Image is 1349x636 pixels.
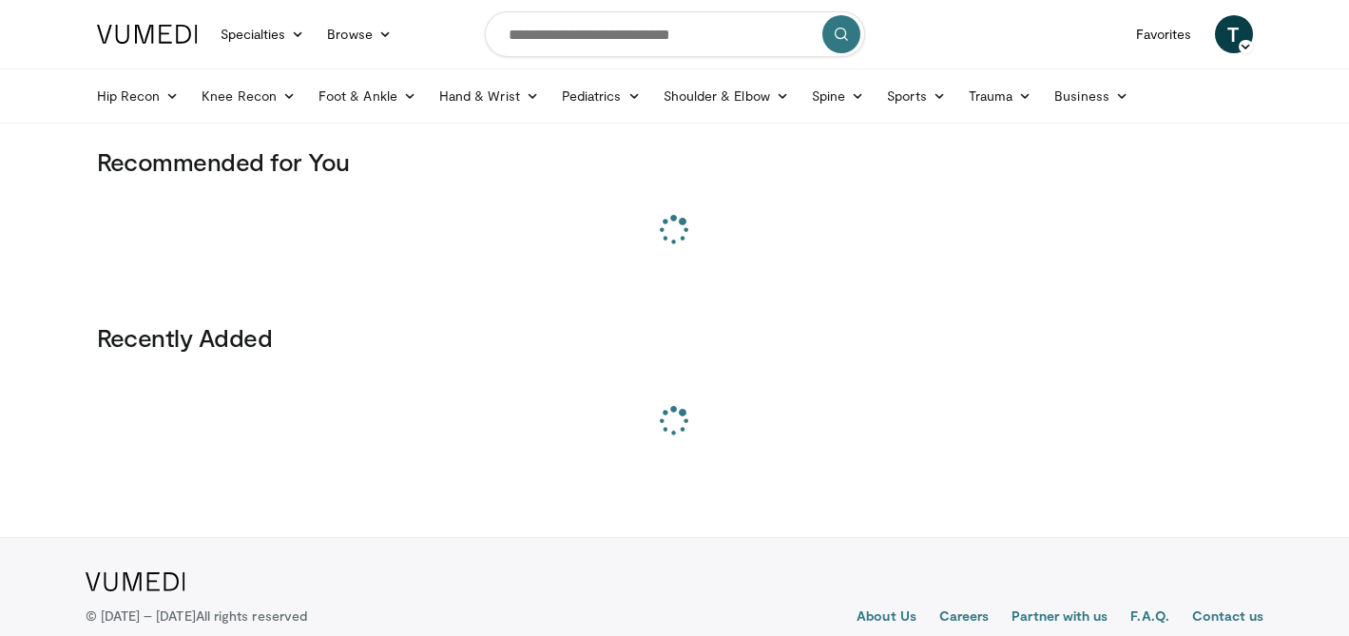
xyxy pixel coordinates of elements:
a: Contact us [1192,607,1264,629]
h3: Recommended for You [97,146,1253,177]
a: Pediatrics [550,77,652,115]
a: Spine [800,77,876,115]
a: Hip Recon [86,77,191,115]
a: T [1215,15,1253,53]
a: Shoulder & Elbow [652,77,800,115]
img: VuMedi Logo [86,572,185,591]
a: Foot & Ankle [307,77,428,115]
h3: Recently Added [97,322,1253,353]
p: © [DATE] – [DATE] [86,607,308,626]
a: Favorites [1125,15,1204,53]
a: Sports [876,77,957,115]
a: Partner with us [1012,607,1108,629]
img: VuMedi Logo [97,25,198,44]
a: About Us [857,607,916,629]
a: Business [1043,77,1140,115]
input: Search topics, interventions [485,11,865,57]
a: Specialties [209,15,317,53]
a: F.A.Q. [1130,607,1168,629]
span: All rights reserved [196,607,307,624]
a: Careers [939,607,990,629]
a: Hand & Wrist [428,77,550,115]
a: Browse [316,15,403,53]
a: Trauma [957,77,1044,115]
a: Knee Recon [190,77,307,115]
